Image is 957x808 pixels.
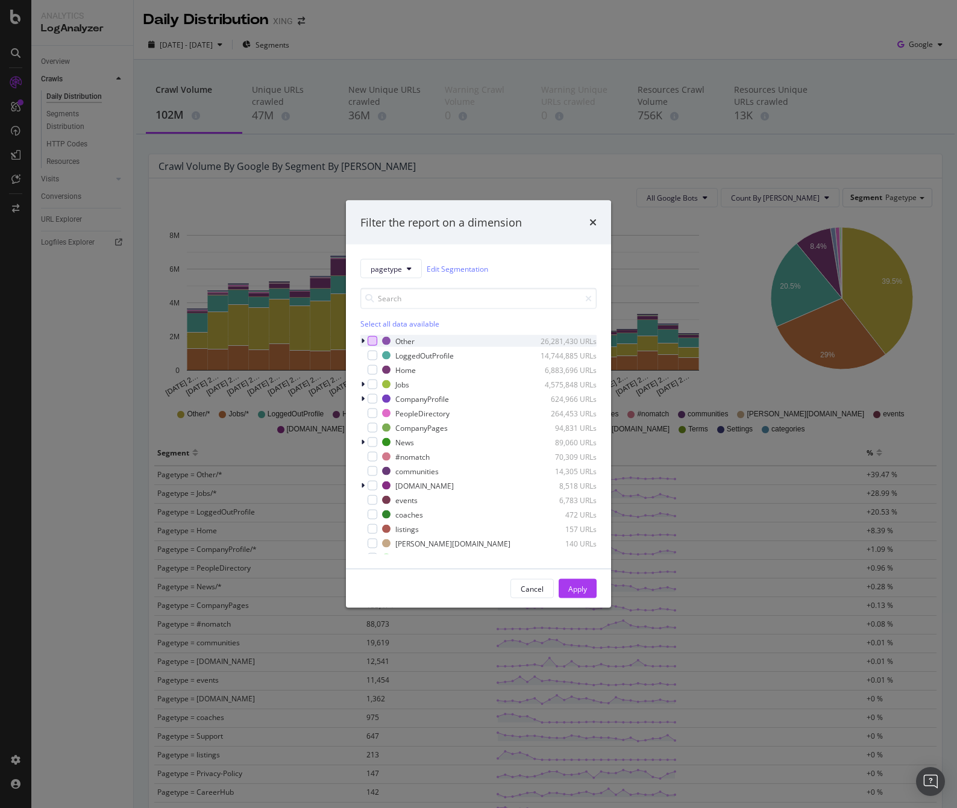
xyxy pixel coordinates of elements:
[538,538,597,548] div: 140 URLs
[538,422,597,433] div: 94,831 URLs
[538,365,597,375] div: 6,883,696 URLs
[538,379,597,389] div: 4,575,848 URLs
[538,336,597,346] div: 26,281,430 URLs
[395,480,454,490] div: [DOMAIN_NAME]
[395,408,450,418] div: PeopleDirectory
[538,466,597,476] div: 14,305 URLs
[589,215,597,230] div: times
[360,319,597,329] div: Select all data available
[395,495,418,505] div: events
[538,480,597,490] div: 8,518 URLs
[538,437,597,447] div: 89,060 URLs
[538,495,597,505] div: 6,783 URLs
[395,451,430,462] div: #nomatch
[360,215,522,230] div: Filter the report on a dimension
[395,350,454,360] div: LoggedOutProfile
[395,422,448,433] div: CompanyPages
[521,583,544,593] div: Cancel
[395,393,449,404] div: CompanyProfile
[395,336,415,346] div: Other
[538,524,597,534] div: 157 URLs
[395,538,510,548] div: [PERSON_NAME][DOMAIN_NAME]
[559,579,597,598] button: Apply
[916,767,945,796] div: Open Intercom Messenger
[395,466,439,476] div: communities
[568,583,587,593] div: Apply
[510,579,554,598] button: Cancel
[371,263,402,274] span: pagetype
[538,350,597,360] div: 14,744,885 URLs
[360,288,597,309] input: Search
[538,451,597,462] div: 70,309 URLs
[427,262,488,275] a: Edit Segmentation
[346,200,611,608] div: modal
[395,524,419,534] div: listings
[538,393,597,404] div: 624,966 URLs
[538,509,597,519] div: 472 URLs
[395,437,414,447] div: News
[395,553,454,563] div: [DOMAIN_NAME]
[360,259,422,278] button: pagetype
[538,553,597,563] div: 118 URLs
[395,379,409,389] div: Jobs
[395,509,423,519] div: coaches
[395,365,416,375] div: Home
[538,408,597,418] div: 264,453 URLs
